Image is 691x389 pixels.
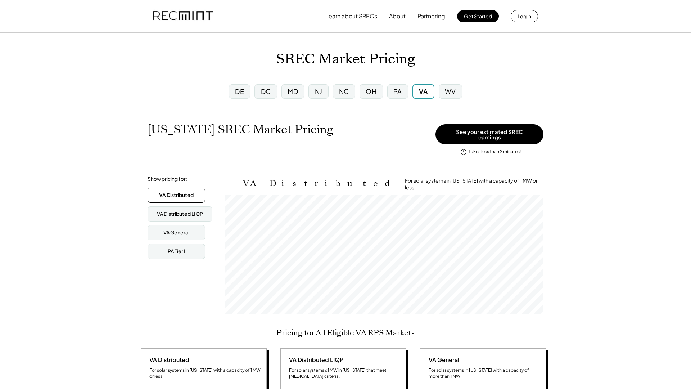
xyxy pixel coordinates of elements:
[286,356,343,364] div: VA Distributed LIQP
[235,87,244,96] div: DE
[163,229,189,236] div: VA General
[417,9,445,23] button: Partnering
[511,10,538,22] button: Log in
[288,87,298,96] div: MD
[276,51,415,68] h1: SREC Market Pricing
[276,328,415,337] h2: Pricing for All Eligible VA RPS Markets
[153,4,213,28] img: recmint-logotype%403x.png
[445,87,456,96] div: WV
[393,87,402,96] div: PA
[289,367,401,380] div: For solar systems ≤1 MW in [US_STATE] that meet [MEDICAL_DATA] criteria.
[366,87,376,96] div: OH
[429,367,540,380] div: For solar systems in [US_STATE] with a capacity of more than 1 MW.
[325,9,377,23] button: Learn about SRECs
[146,356,189,364] div: VA Distributed
[457,10,499,22] button: Get Started
[405,177,543,191] div: For solar systems in [US_STATE] with a capacity of 1 MW or less.
[315,87,322,96] div: NJ
[426,356,459,364] div: VA General
[148,175,187,183] div: Show pricing for:
[159,192,194,199] div: VA Distributed
[339,87,349,96] div: NC
[157,210,203,218] div: VA Distributed LIQP
[469,149,521,155] div: takes less than 2 minutes!
[243,178,394,189] h2: VA Distributed
[149,367,261,380] div: For solar systems in [US_STATE] with a capacity of 1 MW or less.
[419,87,428,96] div: VA
[168,248,185,255] div: PA Tier I
[261,87,271,96] div: DC
[389,9,406,23] button: About
[435,124,543,144] button: See your estimated SREC earnings
[148,122,333,137] h1: [US_STATE] SREC Market Pricing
